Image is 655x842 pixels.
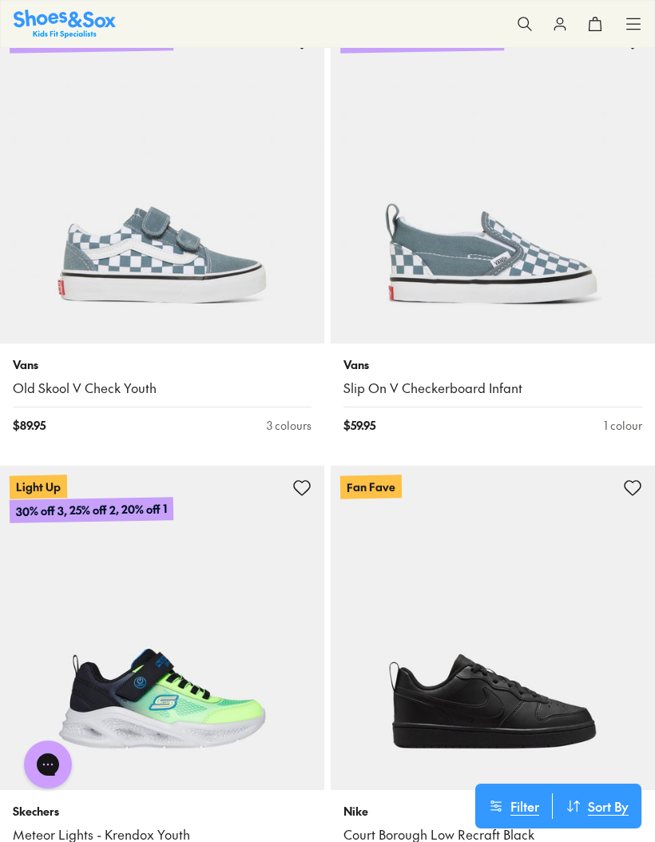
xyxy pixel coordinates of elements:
[340,475,402,498] p: Fan Fave
[267,417,312,434] div: 3 colours
[16,735,80,794] iframe: Gorgias live chat messenger
[14,10,116,38] a: Shoes & Sox
[343,803,642,820] p: Nike
[553,793,641,819] button: Sort By
[13,379,312,397] a: Old Skool V Check Youth
[343,379,642,397] a: Slip On V Checkerboard Infant
[10,497,173,523] p: 30% off 3, 25% off 2, 20% off 1
[343,356,642,373] p: Vans
[331,19,655,344] a: 30% off 3, 25% off 2, 20% off 1
[331,466,655,790] a: Fan Fave
[340,27,504,54] p: 30% off 3, 25% off 2, 20% off 1
[13,417,46,434] span: $ 89.95
[13,803,312,820] p: Skechers
[475,793,552,819] button: Filter
[14,10,116,38] img: SNS_Logo_Responsive.svg
[13,356,312,373] p: Vans
[10,475,67,498] p: Light Up
[588,796,629,816] span: Sort By
[343,417,375,434] span: $ 59.95
[604,417,642,434] div: 1 colour
[10,27,173,54] p: 30% off 3, 25% off 2, 20% off 1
